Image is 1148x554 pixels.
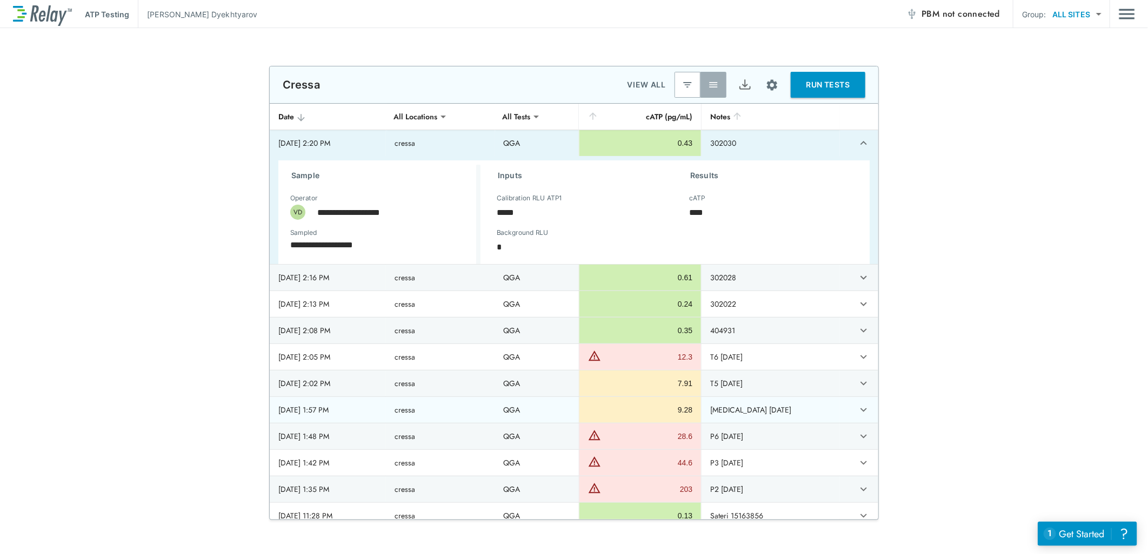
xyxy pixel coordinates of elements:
div: [DATE] 1:48 PM [278,431,377,442]
td: cressa [386,344,495,370]
img: Latest [682,79,693,90]
td: cressa [386,265,495,290]
div: 44.6 [604,457,692,468]
td: cressa [386,476,495,502]
td: 302022 [701,291,840,317]
img: Offline Icon [906,9,917,19]
div: [DATE] 1:42 PM [278,457,377,468]
td: cressa [386,291,495,317]
div: [DATE] 2:16 PM [278,272,377,283]
button: expand row [855,295,873,313]
span: not connected [943,8,1000,20]
td: T6 [DATE] [701,344,840,370]
th: Date [270,104,386,130]
button: Export [732,72,758,98]
td: cressa [386,423,495,449]
img: Drawer Icon [1119,4,1135,24]
button: RUN TESTS [791,72,865,98]
td: QGA [495,397,579,423]
p: Cressa [283,78,320,91]
label: cATP [689,194,705,202]
td: QGA [495,317,579,343]
td: QGA [495,344,579,370]
td: QGA [495,423,579,449]
div: 0.61 [588,272,692,283]
h3: Inputs [498,169,664,182]
div: Notes [710,110,831,123]
h3: Sample [291,169,476,182]
button: Main menu [1119,4,1135,24]
input: Choose date, selected date is Oct 10, 2025 [283,234,458,255]
td: QGA [495,265,579,290]
td: QGA [495,450,579,476]
p: [PERSON_NAME] Dyekhtyarov [147,9,257,20]
td: 404931 [701,317,840,343]
td: Sateri 15163856 [701,503,840,529]
button: expand row [855,427,873,445]
label: Operator [290,194,318,202]
button: expand row [855,506,873,525]
div: [DATE] 2:08 PM [278,325,377,336]
img: View All [708,79,719,90]
img: Warning [588,349,601,362]
span: PBM [922,6,1000,22]
div: 9.28 [588,404,692,415]
img: LuminUltra Relay [13,3,72,26]
div: [DATE] 11:28 PM [278,510,377,521]
td: P2 [DATE] [701,476,840,502]
td: P3 [DATE] [701,450,840,476]
div: All Locations [386,106,445,127]
div: [DATE] 2:20 PM [278,138,377,148]
div: 28.6 [604,431,692,442]
button: expand row [855,401,873,419]
img: Settings Icon [765,78,779,92]
iframe: Resource center [1038,522,1137,546]
div: cATP (pg/mL) [588,110,692,123]
p: Group: [1022,9,1046,20]
div: [DATE] 1:35 PM [278,484,377,495]
p: VIEW ALL [627,78,666,91]
button: PBM not connected [902,3,1004,25]
label: RLU cATP [497,264,527,271]
img: Export Icon [738,78,752,92]
td: QGA [495,291,579,317]
label: Sampled [290,229,317,237]
img: Warning [588,482,601,495]
td: cressa [386,317,495,343]
div: 0.13 [588,510,692,521]
td: QGA [495,370,579,396]
p: ATP Testing [85,9,129,20]
div: All Tests [495,106,538,127]
td: 302028 [701,265,840,290]
div: 0.43 [588,138,692,148]
button: expand row [855,454,873,472]
button: expand row [855,374,873,393]
div: [DATE] 2:05 PM [278,352,377,362]
td: QGA [495,476,579,502]
div: 203 [604,484,692,495]
div: 12.3 [604,352,692,362]
button: expand row [855,134,873,152]
div: 0.35 [588,325,692,336]
label: Location [290,264,428,271]
td: QGA [495,130,579,156]
button: expand row [855,480,873,498]
div: [DATE] 1:57 PM [278,404,377,415]
td: cressa [386,397,495,423]
label: Calibration RLU ATP1 [497,194,562,202]
td: cressa [386,503,495,529]
button: expand row [855,348,873,366]
td: 302030 [701,130,840,156]
div: [DATE] 2:02 PM [278,378,377,389]
td: QGA [495,503,579,529]
div: 0.24 [588,299,692,309]
div: 7.91 [588,378,692,389]
h3: Results [690,169,857,182]
td: cressa [386,130,495,156]
td: [MEDICAL_DATA] [DATE] [701,397,840,423]
button: expand row [855,321,873,340]
td: cressa [386,370,495,396]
